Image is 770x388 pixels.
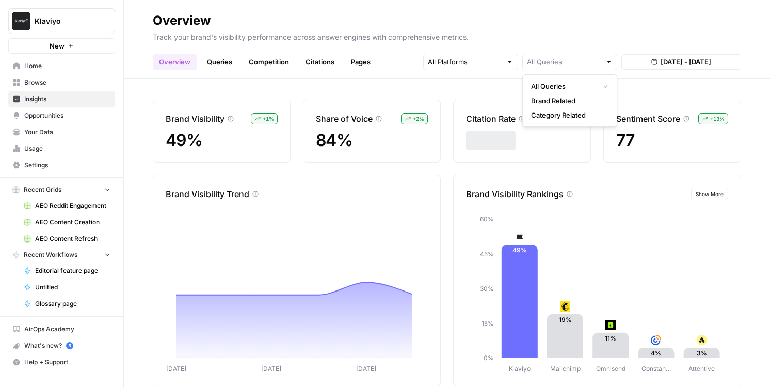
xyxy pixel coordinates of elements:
[24,144,110,153] span: Usage
[8,354,115,370] button: Help + Support
[24,127,110,137] span: Your Data
[616,130,635,150] span: 77
[480,250,494,258] tspan: 45%
[621,54,741,70] button: [DATE] - [DATE]
[24,185,61,195] span: Recent Grids
[512,246,527,254] text: 49%
[413,115,424,123] span: + 2 %
[35,283,110,292] span: Untitled
[19,263,115,279] a: Editorial feature page
[651,335,661,345] img: rg202btw2ktor7h9ou5yjtg7epnf
[8,124,115,140] a: Your Data
[697,349,707,357] text: 3%
[316,112,373,125] p: Share of Voice
[531,95,604,106] span: Brand Related
[19,198,115,214] a: AEO Reddit Engagement
[641,365,671,373] tspan: Constan…
[19,279,115,296] a: Untitled
[550,365,581,373] tspan: Mailchimp
[263,115,274,123] span: + 1 %
[35,16,97,26] span: Klaviyo
[66,342,73,349] a: 5
[466,112,516,125] p: Citation Rate
[509,365,531,373] tspan: Klaviyo
[24,78,110,87] span: Browse
[616,112,680,125] p: Sentiment Score
[605,334,616,342] text: 11%
[527,57,601,67] input: All Queries
[466,188,564,200] p: Brand Visibility Rankings
[8,247,115,263] button: Recent Workflows
[710,115,725,123] span: + 13 %
[201,54,238,70] a: Queries
[68,343,71,348] text: 5
[8,321,115,337] a: AirOps Academy
[166,130,202,150] span: 49%
[166,188,249,200] p: Brand Visibility Trend
[24,160,110,170] span: Settings
[688,365,715,373] tspan: Attentive
[24,325,110,334] span: AirOps Academy
[697,335,707,345] img: n07qf5yuhemumpikze8icgz1odva
[560,301,570,312] img: pg21ys236mnd3p55lv59xccdo3xy
[8,107,115,124] a: Opportunities
[480,285,494,293] tspan: 30%
[19,214,115,231] a: AEO Content Creation
[9,338,115,353] div: What's new?
[24,111,110,120] span: Opportunities
[316,130,352,150] span: 84%
[691,188,728,200] button: Show More
[24,358,110,367] span: Help + Support
[35,218,110,227] span: AEO Content Creation
[428,57,502,67] input: All Platforms
[8,8,115,34] button: Workspace: Klaviyo
[559,316,572,324] text: 19%
[8,337,115,354] button: What's new? 5
[596,365,625,373] tspan: Omnisend
[35,266,110,276] span: Editorial feature page
[696,190,724,198] span: Show More
[166,365,186,373] tspan: [DATE]
[8,58,115,74] a: Home
[153,29,741,42] p: Track your brand's visibility performance across answer engines with comprehensive metrics.
[345,54,377,70] a: Pages
[515,232,525,242] img: d03zj4el0aa7txopwdneenoutvcu
[605,320,616,330] img: or48ckoj2dr325ui2uouqhqfwspy
[24,61,110,71] span: Home
[35,201,110,211] span: AEO Reddit Engagement
[35,234,110,244] span: AEO Content Refresh
[8,91,115,107] a: Insights
[482,319,494,327] tspan: 15%
[8,140,115,157] a: Usage
[50,41,65,51] span: New
[19,231,115,247] a: AEO Content Refresh
[661,57,711,67] span: [DATE] - [DATE]
[299,54,341,70] a: Citations
[153,54,197,70] a: Overview
[531,110,604,120] span: Category Related
[12,12,30,30] img: Klaviyo Logo
[480,215,494,223] tspan: 60%
[484,354,494,362] tspan: 0%
[243,54,295,70] a: Competition
[531,81,595,91] span: All Queries
[356,365,376,373] tspan: [DATE]
[8,182,115,198] button: Recent Grids
[8,157,115,173] a: Settings
[651,349,661,357] text: 4%
[19,296,115,312] a: Glossary page
[24,94,110,104] span: Insights
[8,74,115,91] a: Browse
[261,365,281,373] tspan: [DATE]
[35,299,110,309] span: Glossary page
[153,12,211,29] div: Overview
[24,250,77,260] span: Recent Workflows
[8,38,115,54] button: New
[166,112,224,125] p: Brand Visibility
